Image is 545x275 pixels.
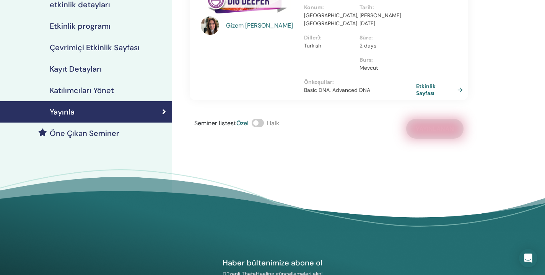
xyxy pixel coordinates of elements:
[50,21,111,31] h4: Etkinlik programı
[304,11,355,28] p: [GEOGRAPHIC_DATA], [GEOGRAPHIC_DATA]
[50,107,75,116] h4: Yayınla
[360,56,410,64] p: Burs :
[360,64,410,72] p: Mevcut
[236,119,249,127] span: Özel
[50,86,114,95] h4: Katılımcıları Yönet
[360,3,410,11] p: Tarih :
[519,249,537,267] div: Open Intercom Messenger
[226,21,297,30] a: Gizem [PERSON_NAME]
[184,258,361,268] h4: Haber bültenimize abone ol
[194,119,236,127] span: Seminer listesi :
[304,78,415,86] p: Önkoşullar :
[50,129,119,138] h4: Öne Çıkan Seminer
[304,86,415,94] p: Basic DNA, Advanced DNA
[360,34,410,42] p: Süre :
[267,119,279,127] span: Halk
[50,64,102,74] h4: Kayıt Detayları
[416,83,466,97] a: Etkinlik Sayfası
[50,43,140,52] h4: Çevrimiçi Etkinlik Sayfası
[304,3,355,11] p: Konum :
[304,34,355,42] p: Diller) :
[360,11,410,28] p: [PERSON_NAME][DATE]
[304,42,355,50] p: Turkish
[360,42,410,50] p: 2 days
[201,16,219,35] img: default.jpg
